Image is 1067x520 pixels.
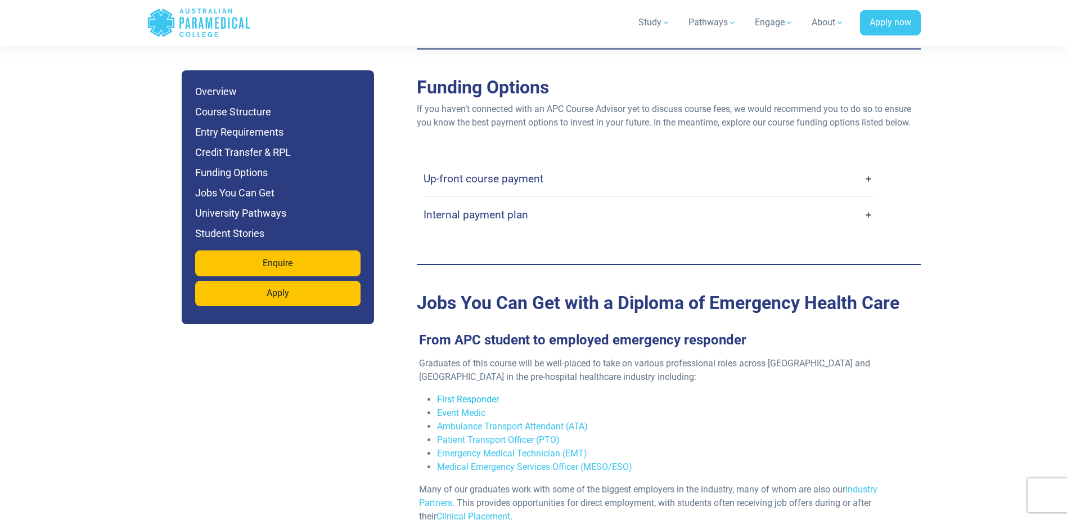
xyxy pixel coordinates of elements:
[748,7,800,38] a: Engage
[147,5,251,41] a: Australian Paramedical College
[417,77,921,98] h2: Funding Options
[860,10,921,36] a: Apply now
[419,357,910,384] p: Graduates of this course will be well-placed to take on various professional roles across [GEOGRA...
[437,394,499,405] a: First Responder
[417,102,921,129] p: If you haven’t connected with an APC Course Advisor yet to discuss course fees, we would recommen...
[424,208,528,221] h4: Internal payment plan
[632,7,677,38] a: Study
[805,7,851,38] a: About
[437,448,587,459] a: Emergency Medical Technician (EMT)
[424,165,873,192] a: Up-front course payment
[424,172,543,185] h4: Up-front course payment
[424,201,873,228] a: Internal payment plan
[682,7,744,38] a: Pathways
[437,407,485,418] a: Event Medic
[437,461,632,472] a: Medical Emergency Services Officer (MESO/ESO)
[437,421,588,432] a: Ambulance Transport Attendant (ATA)
[417,292,921,313] h2: Jobs You Can Get
[412,332,916,348] h3: From APC student to employed emergency responder
[437,434,560,445] a: Patient Transport Officer (PTO)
